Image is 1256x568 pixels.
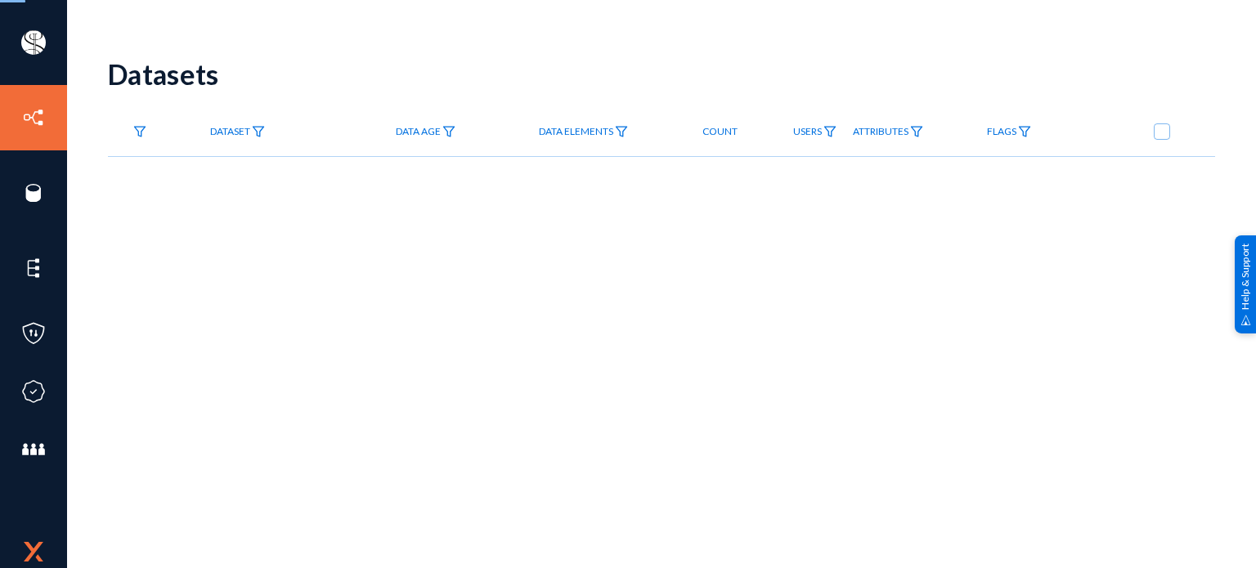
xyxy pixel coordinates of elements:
img: icon-inventory.svg [21,105,46,130]
img: help_support.svg [1240,315,1251,325]
span: Attributes [853,126,908,137]
img: icon-filter.svg [615,126,628,137]
img: icon-filter.svg [1018,126,1031,137]
img: icon-sources.svg [21,181,46,205]
span: Data Age [396,126,441,137]
img: icon-compliance.svg [21,379,46,404]
img: icon-filter.svg [133,126,146,137]
div: Datasets [108,57,219,91]
span: Dataset [210,126,250,137]
a: Flags [979,118,1039,146]
div: Help & Support [1235,235,1256,333]
img: icon-filter.svg [252,126,265,137]
img: ACg8ocIa8OWj5FIzaB8MU-JIbNDt0RWcUDl_eQ0ZyYxN7rWYZ1uJfn9p=s96-c [21,30,46,55]
img: icon-filter.svg [442,126,455,137]
img: icon-policies.svg [21,321,46,346]
img: icon-filter.svg [823,126,837,137]
img: icon-filter.svg [910,126,923,137]
a: Users [785,118,845,146]
span: Data Elements [539,126,613,137]
a: Attributes [845,118,931,146]
a: Data Elements [531,118,636,146]
img: icon-members.svg [21,437,46,462]
span: Count [702,126,738,137]
a: Data Age [388,118,464,146]
img: icon-elements.svg [21,256,46,280]
a: Dataset [202,118,273,146]
span: Users [793,126,822,137]
span: Flags [987,126,1016,137]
